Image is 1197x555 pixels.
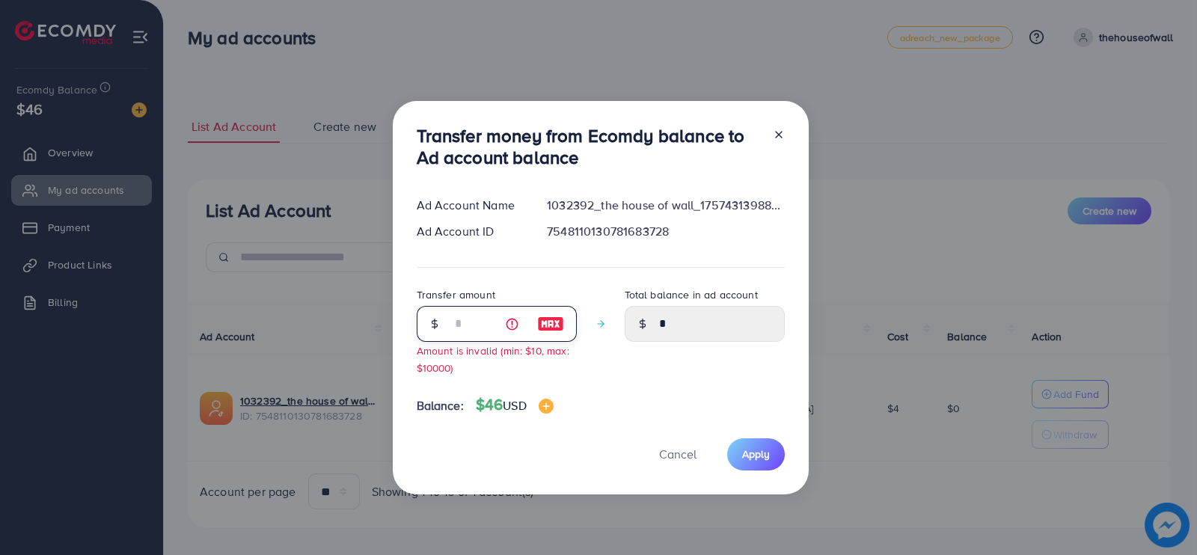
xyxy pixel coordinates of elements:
label: Transfer amount [417,287,495,302]
div: Ad Account Name [405,197,536,214]
div: 7548110130781683728 [535,223,796,240]
div: Ad Account ID [405,223,536,240]
span: Apply [742,447,770,462]
img: image [537,315,564,333]
img: image [539,399,554,414]
h4: $46 [476,396,554,414]
span: Cancel [659,446,697,462]
div: 1032392_the house of wall_1757431398893 [535,197,796,214]
button: Cancel [640,438,715,470]
button: Apply [727,438,785,470]
label: Total balance in ad account [625,287,758,302]
span: USD [503,397,526,414]
span: Balance: [417,397,464,414]
small: Amount is invalid (min: $10, max: $10000) [417,343,569,375]
h3: Transfer money from Ecomdy balance to Ad account balance [417,125,761,168]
